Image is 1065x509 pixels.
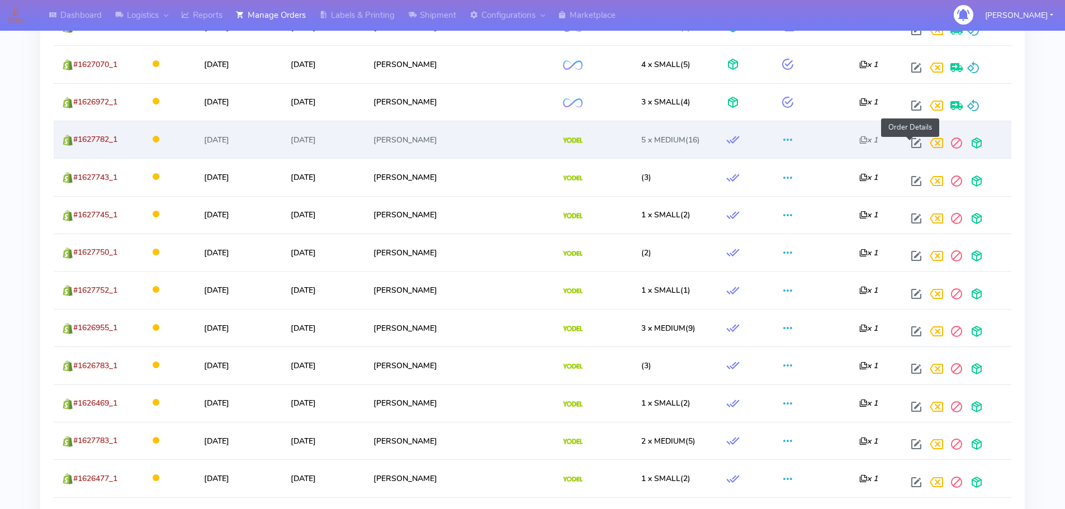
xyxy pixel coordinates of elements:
span: #1627782_1 [73,134,117,145]
i: x 1 [859,135,878,145]
span: #1626477_1 [73,473,117,484]
td: [DATE] [282,158,365,196]
span: (2) [641,398,690,408]
i: x 1 [859,323,878,334]
img: Yodel [563,175,583,181]
span: (4) [641,97,690,107]
i: x 1 [859,97,878,107]
span: (2) [641,248,651,258]
span: #1627745_1 [73,210,117,220]
td: [DATE] [196,196,282,234]
img: shopify.png [62,436,73,447]
i: x 1 [859,59,878,70]
span: #1627070_1 [73,59,117,70]
img: shopify.png [62,285,73,296]
td: [DATE] [196,121,282,158]
span: #1626469_1 [73,398,117,408]
img: Yodel [563,251,583,256]
i: x 1 [859,473,878,484]
td: [DATE] [282,384,365,422]
td: [DATE] [282,346,365,384]
i: x 1 [859,285,878,296]
img: Yodel [563,213,583,218]
td: [PERSON_NAME] [365,45,555,83]
td: [DATE] [196,459,282,497]
td: [PERSON_NAME] [365,83,555,121]
td: [DATE] [196,384,282,422]
td: [DATE] [196,45,282,83]
span: (2) [641,22,690,32]
span: 5 x MEDIUM [641,135,685,145]
td: [PERSON_NAME] [365,121,555,158]
span: #1627752_1 [73,285,117,296]
td: [DATE] [196,309,282,346]
img: shopify.png [62,172,73,183]
td: [PERSON_NAME] [365,158,555,196]
td: [DATE] [196,271,282,308]
span: (5) [641,436,695,446]
td: [DATE] [282,234,365,271]
td: [DATE] [282,459,365,497]
img: shopify.png [62,59,73,70]
img: shopify.png [62,135,73,146]
span: (3) [641,360,651,371]
span: #1627750_1 [73,247,117,258]
i: x 1 [859,398,878,408]
img: shopify.png [62,323,73,334]
span: 4 x SMALL [641,59,680,70]
td: [DATE] [282,121,365,158]
td: [DATE] [196,234,282,271]
img: shopify.png [62,210,73,221]
td: [DATE] [282,309,365,346]
td: [PERSON_NAME] [365,234,555,271]
td: [PERSON_NAME] [365,309,555,346]
span: 2 x MEDIUM [641,436,685,446]
span: (1) [641,285,690,296]
span: (2) [641,210,690,220]
span: 1 x SMALL [641,285,680,296]
td: [DATE] [282,45,365,83]
td: [PERSON_NAME] [365,384,555,422]
span: #1626783_1 [73,360,117,371]
span: #1626972_1 [73,97,117,107]
img: OnFleet [563,98,583,108]
span: 1 x SMALL [641,473,680,484]
span: #1627743_1 [73,172,117,183]
td: [PERSON_NAME] [365,196,555,234]
img: Yodel [563,439,583,444]
img: Yodel [563,288,583,294]
img: Yodel [563,326,583,331]
span: (5) [641,59,690,70]
img: shopify.png [62,473,73,484]
td: [DATE] [282,83,365,121]
img: shopify.png [62,398,73,410]
i: x 1 [859,436,878,446]
td: [DATE] [196,346,282,384]
img: shopify.png [62,360,73,372]
img: Yodel [563,401,583,407]
i: x 1 [859,248,878,258]
img: Yodel [563,364,583,369]
img: shopify.png [62,248,73,259]
img: shopify.png [62,97,73,108]
img: Yodel [563,477,583,482]
i: x 1 [859,210,878,220]
span: 3 x MEDIUM [641,323,685,334]
td: [DATE] [196,422,282,459]
span: 3 x SMALL [641,97,680,107]
td: [PERSON_NAME] [365,422,555,459]
td: [PERSON_NAME] [365,459,555,497]
span: 1 x SMALL [641,210,680,220]
td: [DATE] [196,83,282,121]
td: [DATE] [282,271,365,308]
td: [DATE] [196,158,282,196]
td: [DATE] [282,196,365,234]
i: x 1 [859,360,878,371]
td: [DATE] [282,422,365,459]
td: [PERSON_NAME] [365,346,555,384]
span: (3) [641,172,651,183]
span: 2 x SMALL [641,22,680,32]
span: #1626955_1 [73,322,117,333]
img: OnFleet [563,60,583,70]
span: (2) [641,473,690,484]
